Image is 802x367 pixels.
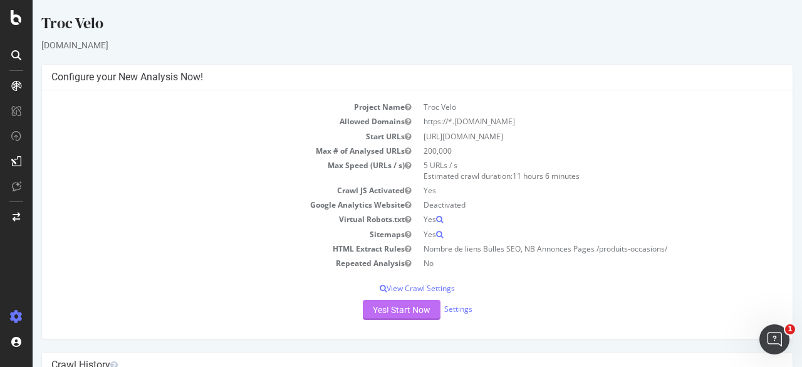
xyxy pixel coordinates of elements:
td: Yes [385,227,751,242]
td: 5 URLs / s Estimated crawl duration: [385,158,751,183]
td: [URL][DOMAIN_NAME] [385,129,751,144]
a: Settings [412,304,440,314]
td: Yes [385,212,751,226]
td: Yes [385,183,751,198]
span: 1 [785,324,795,334]
td: Nombre de liens Bulles SEO, NB Annonces Pages /produits-occasions/ [385,242,751,256]
td: https://*.[DOMAIN_NAME] [385,114,751,129]
div: [DOMAIN_NAME] [9,39,761,51]
td: HTML Extract Rules [19,242,385,256]
td: No [385,256,751,270]
button: Yes! Start Now [330,300,408,320]
td: Repeated Analysis [19,256,385,270]
span: 11 hours 6 minutes [480,171,547,181]
td: Sitemaps [19,227,385,242]
td: Google Analytics Website [19,198,385,212]
div: Troc Velo [9,13,761,39]
td: Allowed Domains [19,114,385,129]
td: Project Name [19,100,385,114]
td: Troc Velo [385,100,751,114]
td: Virtual Robots.txt [19,212,385,226]
td: Deactivated [385,198,751,212]
td: Max # of Analysed URLs [19,144,385,158]
p: View Crawl Settings [19,283,751,294]
td: Max Speed (URLs / s) [19,158,385,183]
h4: Configure your New Analysis Now! [19,71,751,83]
iframe: Intercom live chat [759,324,789,354]
td: 200,000 [385,144,751,158]
td: Crawl JS Activated [19,183,385,198]
td: Start URLs [19,129,385,144]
